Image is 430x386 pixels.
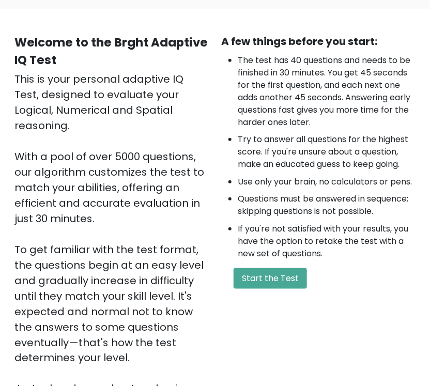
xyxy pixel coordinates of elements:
[238,54,416,129] li: The test has 40 questions and needs to be finished in 30 minutes. You get 45 seconds for the firs...
[238,223,416,260] li: If you're not satisfied with your results, you have the option to retake the test with a new set ...
[238,193,416,218] li: Questions must be answered in sequence; skipping questions is not possible.
[234,268,307,289] button: Start the Test
[221,34,416,49] div: A few things before you start:
[238,133,416,171] li: Try to answer all questions for the highest score. If you're unsure about a question, make an edu...
[14,34,208,68] b: Welcome to the Brght Adaptive IQ Test
[238,176,416,188] li: Use only your brain, no calculators or pens.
